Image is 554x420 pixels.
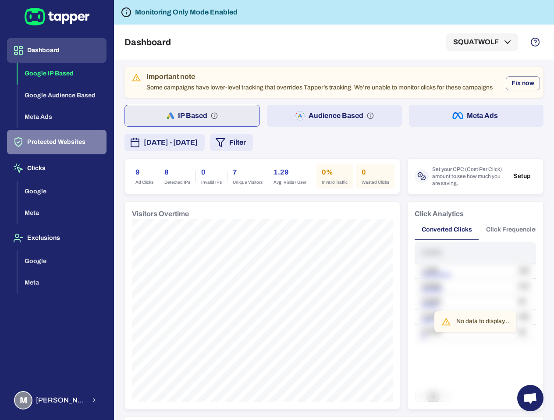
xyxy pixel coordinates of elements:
[7,226,107,250] button: Exclusions
[124,37,171,47] h5: Dashboard
[7,46,107,53] a: Dashboard
[415,219,479,240] button: Converted Clicks
[273,167,306,178] h6: 1.29
[146,70,493,95] div: Some campaigns have lower-level tracking that overrides Tapper’s tracking. We’re unable to monito...
[18,272,107,294] button: Meta
[14,391,32,409] div: M
[135,179,153,185] span: Ad Clicks
[367,112,374,119] svg: Audience based: Search, Display, Shopping, Video Performance Max, Demand Generation
[7,164,107,171] a: Clicks
[508,170,536,183] button: Setup
[18,91,107,98] a: Google Audience Based
[18,278,107,286] a: Meta
[322,167,348,178] h6: 0%
[456,314,509,330] div: No data to display...
[7,388,107,413] button: M[PERSON_NAME] Muzaffar
[233,167,263,178] h6: 7
[479,219,546,240] button: Click Frequencies
[18,106,107,128] button: Meta Ads
[201,167,222,178] h6: 0
[135,7,238,18] h6: Monitoring Only Mode Enabled
[432,166,504,187] span: Set your CPC (Cost Per Click) amount to see how much you are saving.
[201,179,222,185] span: Invalid IPs
[124,105,260,127] button: IP Based
[7,234,107,241] a: Exclusions
[18,113,107,120] a: Meta Ads
[18,209,107,216] a: Meta
[132,209,189,219] h6: Visitors Overtime
[415,209,464,219] h6: Click Analytics
[18,69,107,77] a: Google IP Based
[409,105,543,127] button: Meta Ads
[506,76,540,90] button: Fix now
[135,167,153,178] h6: 9
[267,105,401,127] button: Audience Based
[164,167,190,178] h6: 8
[18,187,107,194] a: Google
[211,112,218,119] svg: IP based: Search, Display, and Shopping.
[146,72,493,81] div: Important note
[164,179,190,185] span: Detected IPs
[362,179,389,185] span: Wasted Clicks
[18,202,107,224] button: Meta
[7,130,107,154] button: Protected Websites
[7,38,107,63] button: Dashboard
[18,181,107,203] button: Google
[210,134,253,151] button: Filter
[233,179,263,185] span: Unique Visitors
[124,134,205,151] button: [DATE] - [DATE]
[18,250,107,272] button: Google
[446,33,518,51] button: SQUATWOLF
[362,167,389,178] h6: 0
[7,138,107,145] a: Protected Websites
[18,85,107,107] button: Google Audience Based
[36,396,85,405] span: [PERSON_NAME] Muzaffar
[7,156,107,181] button: Clicks
[18,256,107,264] a: Google
[273,179,306,185] span: Avg. Visits / User
[517,385,543,411] a: Open chat
[322,179,348,185] span: Invalid Traffic
[18,63,107,85] button: Google IP Based
[121,7,131,18] svg: Tapper is not blocking any fraudulent activity for this domain
[144,137,198,148] span: [DATE] - [DATE]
